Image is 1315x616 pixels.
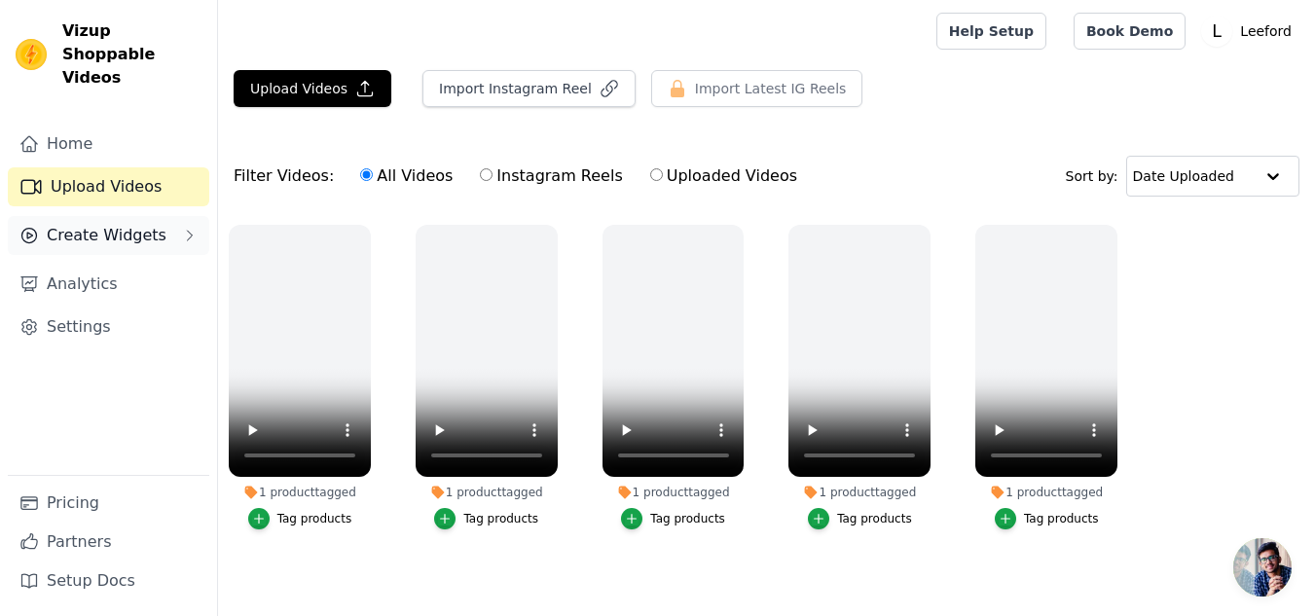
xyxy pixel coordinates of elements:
[47,224,166,247] span: Create Widgets
[234,154,808,199] div: Filter Videos:
[975,485,1117,500] div: 1 product tagged
[434,508,538,529] button: Tag products
[837,511,912,526] div: Tag products
[8,167,209,206] a: Upload Videos
[995,508,1099,529] button: Tag products
[248,508,352,529] button: Tag products
[416,485,558,500] div: 1 product tagged
[8,562,209,600] a: Setup Docs
[229,485,371,500] div: 1 product tagged
[479,163,623,189] label: Instagram Reels
[651,70,863,107] button: Import Latest IG Reels
[1213,21,1223,41] text: L
[650,168,663,181] input: Uploaded Videos
[1074,13,1186,50] a: Book Demo
[936,13,1046,50] a: Help Setup
[234,70,391,107] button: Upload Videos
[649,163,798,189] label: Uploaded Videos
[1233,538,1292,597] a: Open chat
[788,485,931,500] div: 1 product tagged
[8,125,209,163] a: Home
[62,19,201,90] span: Vizup Shoppable Videos
[480,168,493,181] input: Instagram Reels
[8,265,209,304] a: Analytics
[8,216,209,255] button: Create Widgets
[1024,511,1099,526] div: Tag products
[1232,14,1299,49] p: Leeford
[8,523,209,562] a: Partners
[650,511,725,526] div: Tag products
[603,485,745,500] div: 1 product tagged
[1066,156,1300,197] div: Sort by:
[1201,14,1299,49] button: L Leeford
[463,511,538,526] div: Tag products
[621,508,725,529] button: Tag products
[808,508,912,529] button: Tag products
[360,168,373,181] input: All Videos
[8,484,209,523] a: Pricing
[277,511,352,526] div: Tag products
[422,70,636,107] button: Import Instagram Reel
[8,308,209,346] a: Settings
[16,39,47,70] img: Vizup
[695,79,847,98] span: Import Latest IG Reels
[359,163,454,189] label: All Videos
